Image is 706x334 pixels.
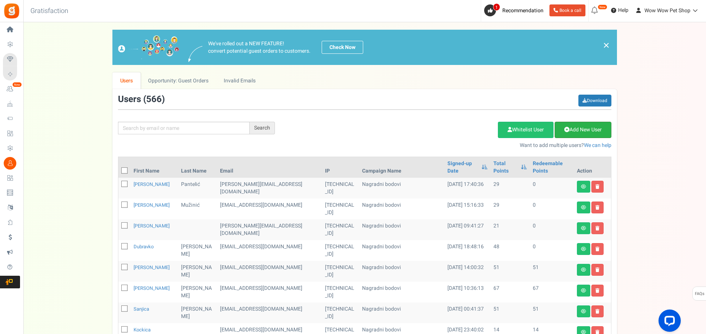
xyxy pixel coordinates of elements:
td: [TECHNICAL_ID] [322,240,359,261]
p: Want to add multiple users? [286,142,611,149]
td: [PERSON_NAME] [178,261,217,282]
td: [TECHNICAL_ID] [322,178,359,199]
a: Whitelist User [498,122,554,138]
td: 0 [530,199,574,219]
td: Nagradni bodovi [359,302,444,323]
a: Download [578,95,611,107]
i: Delete user [595,226,600,230]
td: 51 [490,261,530,282]
a: We can help [584,141,611,149]
h3: Gratisfaction [22,4,76,19]
td: [DATE] 15:16:33 [444,199,490,219]
th: Email [217,157,322,178]
td: 51 [530,261,574,282]
span: 566 [146,93,162,106]
i: Delete user [595,205,600,210]
a: [PERSON_NAME] [134,181,170,188]
td: Nagradni bodovi [359,282,444,302]
a: Users [112,72,141,89]
a: Add New User [555,122,611,138]
td: 21 [490,219,530,240]
td: 0 [530,240,574,261]
p: We've rolled out a NEW FEATURE! convert potential guest orders to customers. [208,40,311,55]
td: [DATE] 10:36:13 [444,282,490,302]
a: [PERSON_NAME] [134,285,170,292]
span: 1 [493,3,500,11]
a: 1 Recommendation [484,4,546,16]
a: [PERSON_NAME] [134,202,170,209]
td: 0 [530,178,574,199]
i: View details [581,247,586,251]
td: [TECHNICAL_ID] [322,219,359,240]
i: View details [581,205,586,210]
h3: Users ( ) [118,95,165,104]
span: Wow Wow Pet Shop [644,7,690,14]
a: Invalid Emails [216,72,263,89]
i: Delete user [595,288,600,293]
td: 67 [490,282,530,302]
td: Nagradni bodovi [359,178,444,199]
td: [DATE] 18:48:16 [444,240,490,261]
td: [EMAIL_ADDRESS][DOMAIN_NAME] [217,199,322,219]
input: Search by email or name [118,122,250,134]
td: 51 [490,302,530,323]
td: [PERSON_NAME] [178,302,217,323]
i: Delete user [595,247,600,251]
th: First Name [131,157,178,178]
a: Dubravko [134,243,154,250]
td: [PERSON_NAME] [178,282,217,302]
em: New [12,82,22,87]
td: 67 [530,282,574,302]
td: Nagradni bodovi [359,240,444,261]
a: Sanjica [134,305,149,312]
i: View details [581,268,586,272]
td: [TECHNICAL_ID] [322,199,359,219]
span: FAQs [694,287,705,301]
td: [EMAIL_ADDRESS][DOMAIN_NAME] [217,240,322,261]
td: 51 [530,302,574,323]
td: [DATE] 00:41:37 [444,302,490,323]
td: [DATE] 09:41:27 [444,219,490,240]
span: Recommendation [502,7,544,14]
img: Gratisfaction [3,3,20,19]
img: images [118,35,179,59]
a: Help [608,4,631,16]
i: Delete user [595,268,600,272]
td: 0 [530,219,574,240]
th: Campaign Name [359,157,444,178]
td: 29 [490,199,530,219]
span: Help [616,7,628,14]
td: Pantelić [178,178,217,199]
a: Total Points [493,160,517,175]
i: Delete user [595,309,600,314]
div: Search [250,122,275,134]
td: [TECHNICAL_ID] [322,302,359,323]
a: Opportunity: Guest Orders [141,72,216,89]
td: 29 [490,178,530,199]
th: Action [574,157,611,178]
a: [PERSON_NAME] [134,222,170,229]
img: images [188,46,203,62]
th: Last Name [178,157,217,178]
a: Book a call [549,4,585,16]
a: kockica [134,326,151,333]
a: [PERSON_NAME] [134,264,170,271]
td: [PERSON_NAME] [178,240,217,261]
a: Signed-up Date [447,160,478,175]
i: View details [581,226,586,230]
td: Mužinić [178,199,217,219]
i: Delete user [595,184,600,189]
td: Nagradni bodovi [359,199,444,219]
td: [EMAIL_ADDRESS][DOMAIN_NAME] [217,282,322,302]
th: IP [322,157,359,178]
td: [TECHNICAL_ID] [322,261,359,282]
td: [EMAIL_ADDRESS][DOMAIN_NAME] [217,261,322,282]
td: customer [217,302,322,323]
td: [TECHNICAL_ID] [322,282,359,302]
a: New [3,83,20,95]
a: × [603,41,610,50]
i: View details [581,184,586,189]
td: 48 [490,240,530,261]
td: [DATE] 17:40:36 [444,178,490,199]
